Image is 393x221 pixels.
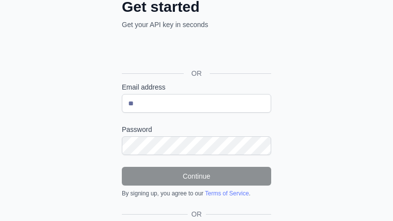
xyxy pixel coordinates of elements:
label: Password [122,125,271,134]
button: Continue [122,167,271,186]
a: Terms of Service [205,190,249,197]
div: Sign in with Google. Opens in new tab [122,40,269,62]
p: Get your API key in seconds [122,20,271,30]
span: OR [188,209,206,219]
iframe: Sign in with Google Button [117,40,274,62]
label: Email address [122,82,271,92]
div: By signing up, you agree to our . [122,189,271,197]
span: OR [184,68,210,78]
